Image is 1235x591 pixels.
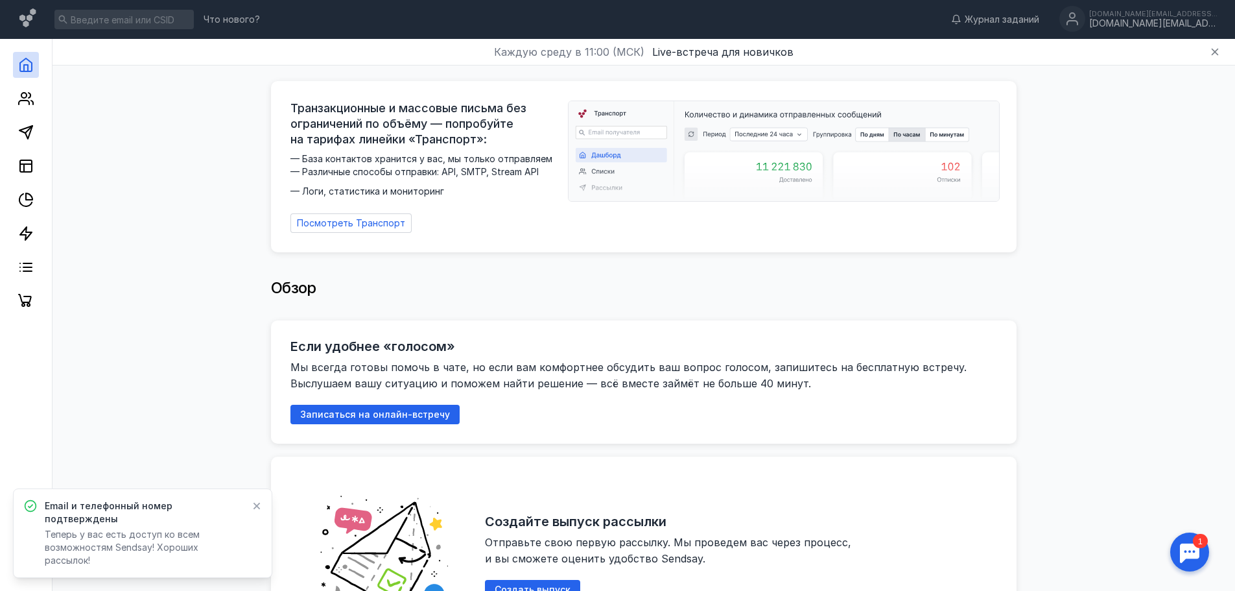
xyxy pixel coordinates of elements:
[197,15,266,24] a: Что нового?
[204,15,260,24] span: Что нового?
[290,213,412,233] a: Посмотреть Транспорт
[652,45,794,58] span: Live-встреча для новичков
[45,500,242,525] span: Email и телефонный номер подтверждены
[494,44,644,60] span: Каждую среду в 11:00 (МСК)
[290,152,560,198] span: — База контактов хранится у вас, мы только отправляем — Различные способы отправки: API, SMTP, St...
[485,514,666,529] h2: Создайте выпуск рассылки
[300,409,450,420] span: Записаться на онлайн-встречу
[290,339,455,354] h2: Если удобнее «голосом»
[29,8,44,22] div: 1
[290,409,460,420] a: Записаться на онлайн-встречу
[485,536,854,565] span: Отправьте свою первую рассылку. Мы проведем вас через процесс, и вы сможете оценить удобство Send...
[945,13,1046,26] a: Журнал заданий
[290,101,560,147] span: Транзакционные и массовые письма без ограничений по объёму — попробуйте на тарифах линейки «Транс...
[1089,10,1219,18] div: [DOMAIN_NAME][EMAIL_ADDRESS][DOMAIN_NAME]
[569,101,999,201] img: dashboard-transport-banner
[965,13,1039,26] span: Журнал заданий
[271,278,316,297] span: Обзор
[652,44,794,60] button: Live-встреча для новичков
[1089,18,1219,29] div: [DOMAIN_NAME][EMAIL_ADDRESS][DOMAIN_NAME]
[45,529,200,566] span: Теперь у вас есть доступ ко всем возможностям Sendsay! Хороших рассылок!
[290,405,460,424] button: Записаться на онлайн-встречу
[54,10,194,29] input: Введите email или CSID
[290,361,970,390] span: Мы всегда готовы помочь в чате, но если вам комфортнее обсудить ваш вопрос голосом, запишитесь на...
[297,218,405,229] span: Посмотреть Транспорт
